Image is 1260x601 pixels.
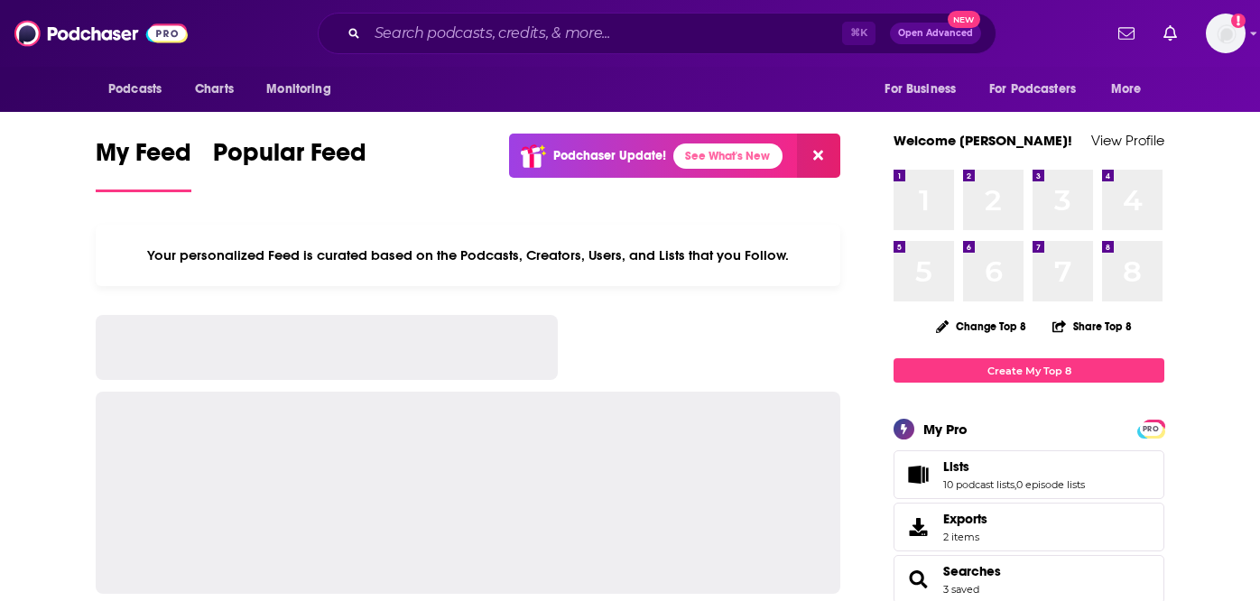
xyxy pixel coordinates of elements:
div: Your personalized Feed is curated based on the Podcasts, Creators, Users, and Lists that you Follow. [96,225,840,286]
img: User Profile [1206,14,1246,53]
span: Charts [195,77,234,102]
span: More [1111,77,1142,102]
button: open menu [977,72,1102,106]
a: Searches [943,563,1001,579]
span: Open Advanced [898,29,973,38]
button: open menu [1098,72,1164,106]
span: Exports [943,511,987,527]
a: Lists [900,462,936,487]
a: 3 saved [943,583,979,596]
button: open menu [872,72,978,106]
button: Open AdvancedNew [890,23,981,44]
span: My Feed [96,137,191,179]
a: Show notifications dropdown [1111,18,1142,49]
a: Exports [894,503,1164,551]
span: Monitoring [266,77,330,102]
a: View Profile [1091,132,1164,149]
button: open menu [96,72,185,106]
a: Create My Top 8 [894,358,1164,383]
span: PRO [1140,422,1162,436]
div: My Pro [923,421,968,438]
a: Lists [943,458,1085,475]
a: My Feed [96,137,191,192]
span: New [948,11,980,28]
svg: Add a profile image [1231,14,1246,28]
span: 2 items [943,531,987,543]
span: Exports [900,514,936,540]
input: Search podcasts, credits, & more... [367,19,842,48]
span: For Business [885,77,956,102]
span: Popular Feed [213,137,366,179]
span: Logged in as broadleafbooks_ [1206,14,1246,53]
div: Search podcasts, credits, & more... [318,13,996,54]
button: Show profile menu [1206,14,1246,53]
a: Popular Feed [213,137,366,192]
a: 10 podcast lists [943,478,1014,491]
span: , [1014,478,1016,491]
a: Charts [183,72,245,106]
button: Change Top 8 [925,315,1037,337]
span: ⌘ K [842,22,876,45]
button: Share Top 8 [1052,309,1133,344]
span: Lists [943,458,969,475]
span: Podcasts [108,77,162,102]
a: PRO [1140,421,1162,435]
a: Welcome [PERSON_NAME]! [894,132,1072,149]
a: See What's New [673,143,783,169]
a: 0 episode lists [1016,478,1085,491]
p: Podchaser Update! [553,148,666,163]
a: Searches [900,567,936,592]
a: Show notifications dropdown [1156,18,1184,49]
img: Podchaser - Follow, Share and Rate Podcasts [14,16,188,51]
button: open menu [254,72,354,106]
span: For Podcasters [989,77,1076,102]
span: Lists [894,450,1164,499]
